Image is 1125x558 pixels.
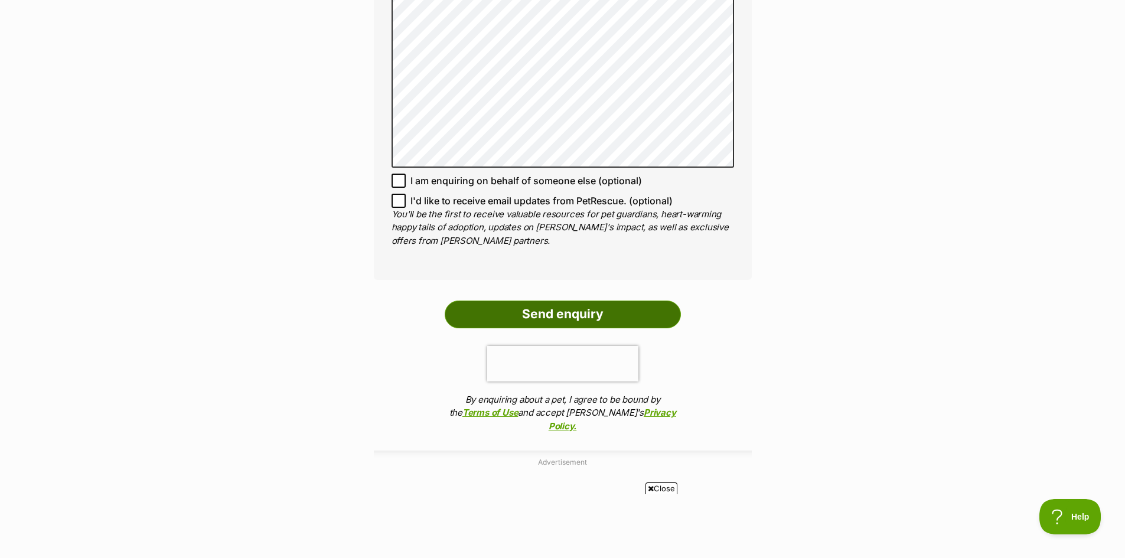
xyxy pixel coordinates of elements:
[487,346,638,381] iframe: reCAPTCHA
[462,407,518,418] a: Terms of Use
[410,174,642,188] span: I am enquiring on behalf of someone else (optional)
[1039,499,1101,534] iframe: Help Scout Beacon - Open
[392,208,734,248] p: You'll be the first to receive valuable resources for pet guardians, heart-warming happy tails of...
[549,407,676,432] a: Privacy Policy.
[410,194,673,208] span: I'd like to receive email updates from PetRescue. (optional)
[445,301,681,328] input: Send enquiry
[445,393,681,433] p: By enquiring about a pet, I agree to be bound by the and accept [PERSON_NAME]'s
[645,482,677,494] span: Close
[276,499,849,552] iframe: Advertisement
